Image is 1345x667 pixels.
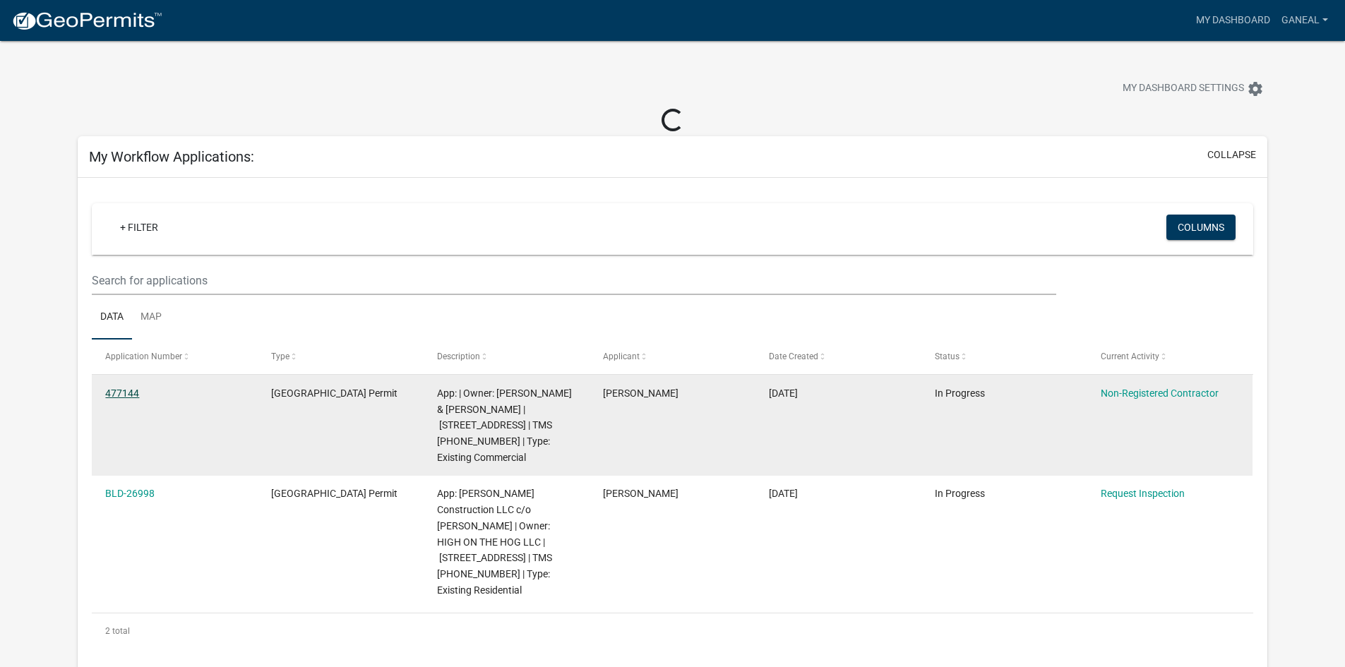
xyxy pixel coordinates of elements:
[603,488,679,499] span: Gerald A Neal
[105,351,182,361] span: Application Number
[437,351,480,361] span: Description
[1276,7,1334,34] a: ganeal
[921,339,1087,373] datatable-header-cell: Status
[603,351,640,361] span: Applicant
[1207,148,1256,162] button: collapse
[437,387,572,463] span: App: | Owner: GARVIN ROGER & LYDA LAVERNE | 9387 GRAYS HWY | TMS 060-00-01-019 | Type: Existing C...
[271,488,397,499] span: Jasper County Building Permit
[1101,488,1185,499] a: Request Inspection
[935,387,985,399] span: In Progress
[1101,351,1159,361] span: Current Activity
[258,339,424,373] datatable-header-cell: Type
[271,351,289,361] span: Type
[78,178,1267,663] div: collapse
[105,387,139,399] a: 477144
[1166,215,1236,240] button: Columns
[424,339,590,373] datatable-header-cell: Description
[92,339,258,373] datatable-header-cell: Application Number
[1123,80,1244,97] span: My Dashboard Settings
[935,488,985,499] span: In Progress
[603,387,679,399] span: Gerald A Neal
[92,613,1253,649] div: 2 total
[109,215,169,240] a: + Filter
[1101,387,1219,399] a: Non-Registered Contractor
[92,266,1056,295] input: Search for applications
[271,387,397,399] span: Jasper County Building Permit
[755,339,921,373] datatable-header-cell: Date Created
[92,295,132,340] a: Data
[1247,80,1264,97] i: settings
[769,387,798,399] span: 09/11/2025
[1190,7,1276,34] a: My Dashboard
[769,488,798,499] span: 08/25/2023
[89,148,254,165] h5: My Workflow Applications:
[437,488,552,596] span: App: Neal's Construction LLC c/o Gerald A. Neal | Owner: HIGH ON THE HOG LLC | 3051 ALLIGATOR ALL...
[1087,339,1253,373] datatable-header-cell: Current Activity
[935,351,960,361] span: Status
[769,351,818,361] span: Date Created
[105,488,155,499] a: BLD-26998
[590,339,755,373] datatable-header-cell: Applicant
[132,295,170,340] a: Map
[1111,75,1275,102] button: My Dashboard Settingssettings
